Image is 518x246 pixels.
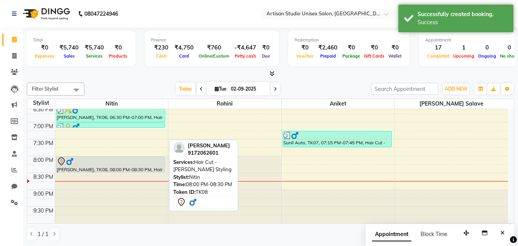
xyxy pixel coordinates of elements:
div: ₹5,740 [56,43,82,52]
span: Rohini [168,99,281,109]
span: Cash [154,53,169,59]
span: Wallet [386,53,403,59]
div: 9:30 PM [32,207,55,215]
span: 1 / 1 [38,230,48,238]
span: Services [84,53,105,59]
b: 08047224946 [84,3,118,25]
div: 6:30 PM [32,106,55,114]
span: Petty cash [233,53,258,59]
div: 8:30 PM [32,173,55,181]
div: TK08 [173,188,234,196]
div: [PERSON_NAME], TK06, 07:00 PM-07:10 PM, Mens Styaling [56,123,165,127]
div: Redemption [294,37,403,43]
div: [PERSON_NAME], TK06, 06:30 PM-07:00 PM, Hair Cut - [PERSON_NAME] Styling [56,106,165,122]
span: Online/Custom [197,53,231,59]
div: -₹4,647 [231,43,259,52]
span: Today [176,83,195,95]
span: Prepaid [318,53,338,59]
span: Due [260,53,272,59]
input: Search Appointment [371,83,438,95]
span: Card [177,53,191,59]
div: 7:30 PM [32,139,55,147]
div: 7:00 PM [32,122,55,130]
div: Success [418,18,508,26]
span: Upcoming [451,53,476,59]
div: Nitin [173,173,234,181]
button: ADD NEW [443,84,469,94]
div: 8:00 PM [32,156,55,164]
span: Services: [173,159,194,165]
div: Successfully created booking. [418,10,508,18]
span: Stylist: [173,174,189,180]
div: ₹0 [340,43,362,52]
span: Nitin [55,99,168,109]
span: ADD NEW [445,86,467,92]
div: ₹0 [33,43,56,52]
div: ₹0 [259,43,273,52]
span: Package [340,53,362,59]
span: Products [107,53,129,59]
input: 2025-09-02 [229,83,267,95]
span: Completed [425,53,451,59]
span: Block Time [421,231,447,238]
span: [PERSON_NAME] Salave [395,99,508,109]
img: logo [20,3,72,25]
span: Token ID: [173,189,196,195]
span: [PERSON_NAME] [188,142,230,149]
span: Tue [213,86,229,92]
span: Expenses [33,53,56,59]
img: profile [173,142,185,154]
span: Filter Stylist [32,86,59,92]
div: 0 [476,43,498,52]
div: Total [33,37,129,43]
div: 9172062601 [188,149,230,157]
span: Hair Cut - [PERSON_NAME] Styling [173,159,232,173]
div: ₹0 [107,43,129,52]
div: 9:00 PM [32,190,55,198]
span: Gift Cards [362,53,386,59]
div: 1 [451,43,476,52]
div: Sunil Auto, TK07, 07:15 PM-07:45 PM, Hair Cut - Men Hair Cut (Stylish) [283,131,391,147]
span: Appointment [372,228,411,241]
div: 08:00 PM-08:30 PM [173,181,234,188]
div: ₹230 [151,43,171,52]
div: 17 [425,43,451,52]
span: Aniket [282,99,395,109]
div: ₹0 [362,43,386,52]
div: ₹0 [386,43,403,52]
button: Close [497,227,508,239]
span: Time: [173,181,186,187]
div: ₹0 [294,43,315,52]
span: Sales [62,53,77,59]
span: Ongoing [476,53,498,59]
div: Stylist [27,99,55,107]
span: Voucher [294,53,315,59]
div: ₹5,740 [82,43,107,52]
div: [PERSON_NAME], TK08, 08:00 PM-08:30 PM, Hair Cut - [PERSON_NAME] Styling [56,157,165,172]
div: ₹2,460 [315,43,340,52]
div: ₹760 [197,43,231,52]
div: ₹4,750 [171,43,197,52]
div: Finance [151,37,273,43]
